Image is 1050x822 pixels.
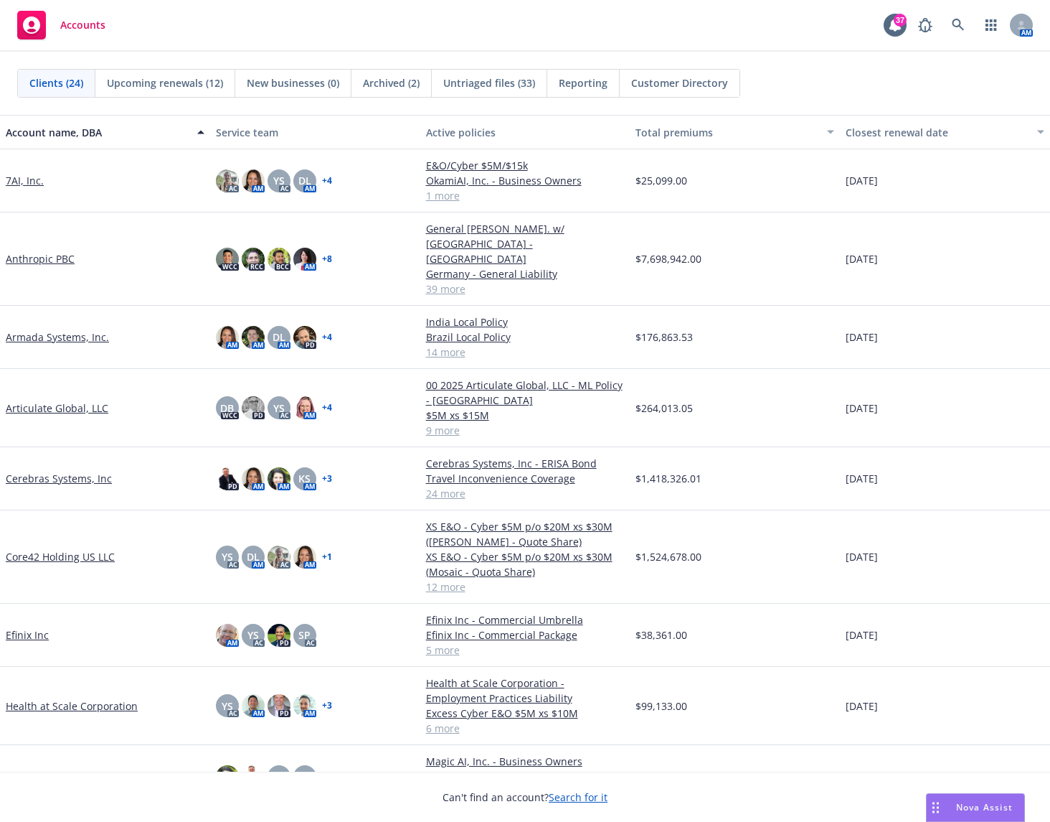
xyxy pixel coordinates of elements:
[846,549,878,564] span: [DATE]
[6,471,112,486] a: Cerebras Systems, Inc
[247,75,339,90] span: New businesses (0)
[426,281,625,296] a: 39 more
[268,694,290,717] img: photo
[6,251,75,266] a: Anthropic PBC
[216,326,239,349] img: photo
[426,423,625,438] a: 9 more
[426,612,625,627] a: Efinix Inc - Commercial Umbrella
[322,403,332,412] a: + 4
[29,75,83,90] span: Clients (24)
[846,330,878,345] span: [DATE]
[846,627,878,643] span: [DATE]
[840,115,1050,149] button: Closest renewal date
[426,408,625,423] a: $5M xs $15M
[298,173,311,188] span: DL
[216,765,239,788] img: photo
[322,177,332,185] a: + 4
[635,699,687,714] span: $99,133.00
[60,19,105,31] span: Accounts
[635,173,687,188] span: $25,099.00
[273,330,285,345] span: DL
[426,769,625,784] a: Magic AI, Inc. - Contract Frustration
[242,326,265,349] img: photo
[846,699,878,714] span: [DATE]
[273,769,285,784] span: KS
[630,115,840,149] button: Total premiums
[635,125,818,140] div: Total premiums
[293,396,316,419] img: photo
[846,471,878,486] span: [DATE]
[956,801,1013,813] span: Nova Assist
[242,169,265,192] img: photo
[268,467,290,490] img: photo
[298,627,311,643] span: SP
[846,769,878,784] span: [DATE]
[635,471,701,486] span: $1,418,326.01
[426,125,625,140] div: Active policies
[443,790,607,805] span: Can't find an account?
[247,627,259,643] span: YS
[268,546,290,569] img: photo
[635,330,693,345] span: $176,863.53
[635,769,693,784] span: $373,408.00
[242,765,265,788] img: photo
[6,173,44,188] a: 7AI, Inc.
[426,314,625,330] a: India Local Policy
[293,694,316,717] img: photo
[210,115,420,149] button: Service team
[846,401,878,416] span: [DATE]
[846,125,1028,140] div: Closest renewal date
[426,345,625,360] a: 14 more
[222,549,233,564] span: YS
[216,624,239,647] img: photo
[216,248,239,271] img: photo
[426,378,625,408] a: 00 2025 Articulate Global, LLC - ML Policy - [GEOGRAPHIC_DATA]
[426,549,625,579] a: XS E&O - Cyber $5M p/o $20M xs $30M (Mosaic - Quota Share)
[846,173,878,188] span: [DATE]
[426,721,625,736] a: 6 more
[426,754,625,769] a: Magic AI, Inc. - Business Owners
[559,75,607,90] span: Reporting
[977,11,1006,39] a: Switch app
[426,173,625,188] a: OkamiAI, Inc. - Business Owners
[6,627,49,643] a: Efinix Inc
[631,75,728,90] span: Customer Directory
[894,14,907,27] div: 37
[846,251,878,266] span: [DATE]
[426,188,625,203] a: 1 more
[635,627,687,643] span: $38,361.00
[635,549,701,564] span: $1,524,678.00
[242,396,265,419] img: photo
[273,401,285,416] span: YS
[247,549,260,564] span: DL
[6,699,138,714] a: Health at Scale Corporation
[363,75,420,90] span: Archived (2)
[635,401,693,416] span: $264,013.05
[273,173,285,188] span: YS
[426,486,625,501] a: 24 more
[220,401,234,416] span: DB
[426,676,625,706] a: Health at Scale Corporation - Employment Practices Liability
[268,248,290,271] img: photo
[426,330,625,345] a: Brazil Local Policy
[926,793,1025,822] button: Nova Assist
[242,467,265,490] img: photo
[443,75,535,90] span: Untriaged files (33)
[242,248,265,271] img: photo
[911,11,940,39] a: Report a Bug
[420,115,630,149] button: Active policies
[6,549,115,564] a: Core42 Holding US LLC
[927,794,945,821] div: Drag to move
[11,5,111,45] a: Accounts
[426,519,625,549] a: XS E&O - Cyber $5M p/o $20M xs $30M ([PERSON_NAME] - Quote Share)
[944,11,973,39] a: Search
[216,169,239,192] img: photo
[549,790,607,804] a: Search for it
[6,330,109,345] a: Armada Systems, Inc.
